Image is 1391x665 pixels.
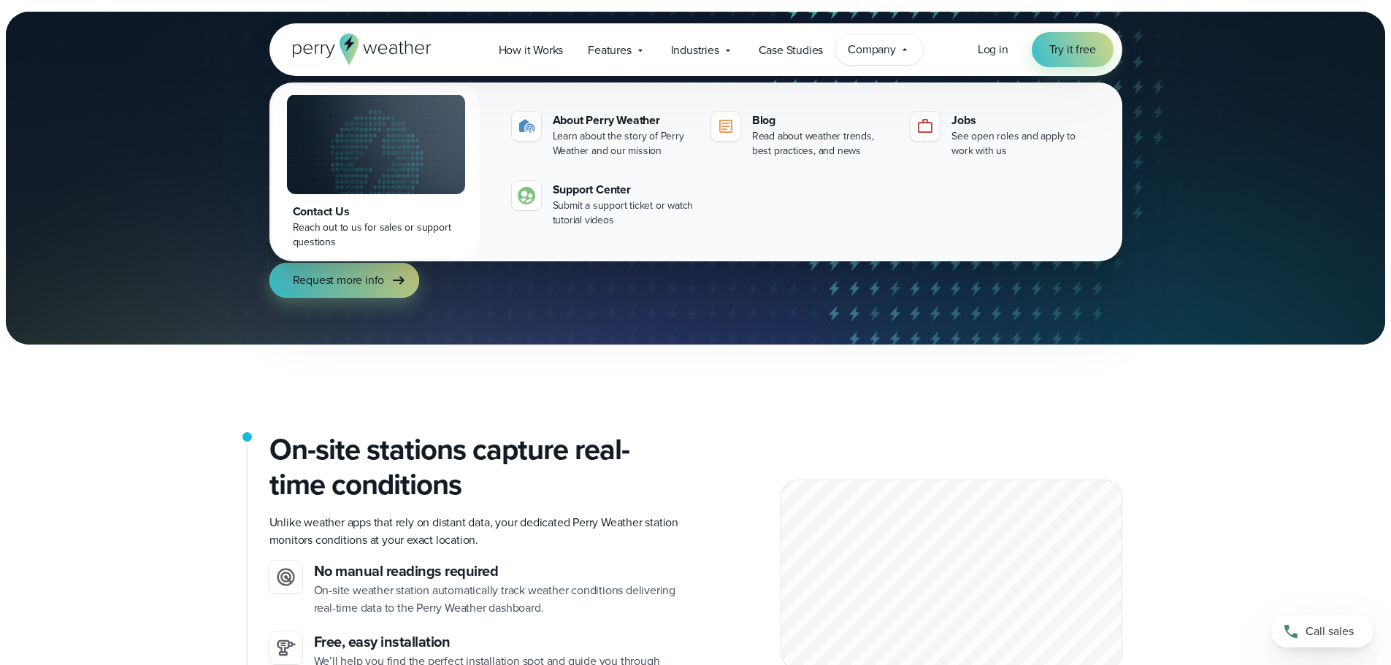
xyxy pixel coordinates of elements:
[759,42,824,59] span: Case Studies
[951,112,1092,129] div: Jobs
[518,118,535,135] img: about-icon.svg
[717,118,735,135] img: blog-icon.svg
[553,199,694,228] div: Submit a support ticket or watch tutorial videos
[499,42,564,59] span: How it Works
[553,112,694,129] div: About Perry Weather
[752,112,893,129] div: Blog
[293,272,385,289] span: Request more info
[905,106,1098,164] a: Jobs See open roles and apply to work with us
[553,181,694,199] div: Support Center
[705,106,899,164] a: Blog Read about weather trends, best practices, and news
[746,35,836,65] a: Case Studies
[553,129,694,158] div: Learn about the story of Perry Weather and our mission
[293,203,459,220] div: Contact Us
[314,582,684,617] p: On-site weather station automatically track weather conditions delivering real-time data to the P...
[1049,41,1096,58] span: Try it free
[506,106,700,164] a: About Perry Weather Learn about the story of Perry Weather and our mission
[486,35,576,65] a: How it Works
[1306,623,1354,640] span: Call sales
[506,175,700,234] a: Support Center Submit a support ticket or watch tutorial videos
[848,41,896,58] span: Company
[269,514,684,549] p: Unlike weather apps that rely on distant data, your dedicated Perry Weather station monitors cond...
[916,118,934,135] img: jobs-icon-1.svg
[752,129,893,158] div: Read about weather trends, best practices, and news
[269,432,684,502] h2: On-site stations capture real-time conditions
[269,263,420,298] a: Request more info
[1032,32,1114,67] a: Try it free
[1271,615,1373,647] a: Call sales
[951,129,1092,158] div: See open roles and apply to work with us
[269,193,854,251] p: On-site weather monitoring, automated alerts, and expert guidance— .
[518,187,535,204] img: contact-icon.svg
[314,561,684,582] h3: No manual readings required
[978,41,1008,58] a: Log in
[671,42,719,59] span: Industries
[293,220,459,250] div: Reach out to us for sales or support questions
[272,85,480,258] a: Contact Us Reach out to us for sales or support questions
[314,631,684,653] h3: Free, easy installation
[588,42,631,59] span: Features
